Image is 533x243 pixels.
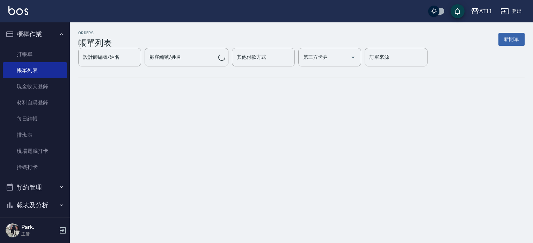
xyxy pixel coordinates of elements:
button: 新開單 [498,33,525,46]
a: 掃碼打卡 [3,159,67,175]
img: Person [6,223,20,237]
a: 新開單 [498,36,525,42]
a: 現金收支登錄 [3,78,67,94]
a: 每日結帳 [3,111,67,127]
p: 主管 [21,231,57,237]
a: 材料自購登錄 [3,94,67,110]
button: Open [348,52,359,63]
a: 打帳單 [3,46,67,62]
button: 預約管理 [3,178,67,196]
button: AT11 [468,4,495,19]
button: 登出 [498,5,525,18]
button: 報表及分析 [3,196,67,214]
a: 排班表 [3,127,67,143]
h2: ORDERS [78,31,112,35]
img: Logo [8,6,28,15]
a: 現場電腦打卡 [3,143,67,159]
button: save [451,4,465,18]
a: 帳單列表 [3,62,67,78]
div: AT11 [479,7,492,16]
h3: 帳單列表 [78,38,112,48]
h5: Park. [21,224,57,231]
button: 客戶管理 [3,214,67,233]
button: 櫃檯作業 [3,25,67,43]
